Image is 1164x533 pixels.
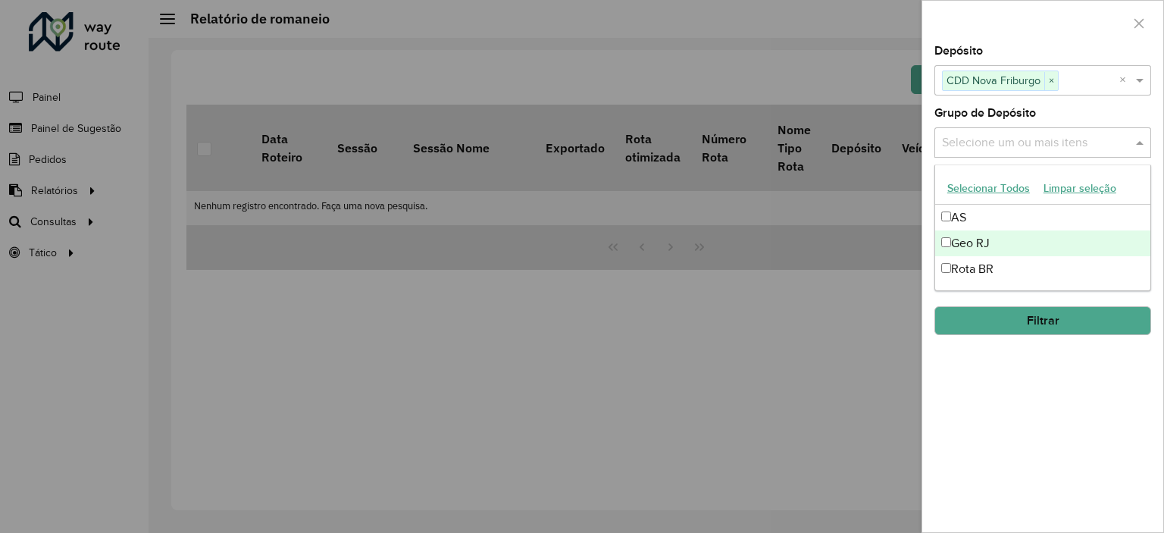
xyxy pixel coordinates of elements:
label: Grupo de Depósito [934,104,1036,122]
span: CDD Nova Friburgo [943,71,1044,89]
button: Filtrar [934,306,1151,335]
button: Selecionar Todos [940,177,1037,200]
div: AS [935,205,1150,230]
span: × [1044,72,1058,90]
button: Limpar seleção [1037,177,1123,200]
div: Geo RJ [935,230,1150,256]
label: Depósito [934,42,983,60]
span: Clear all [1119,71,1132,89]
ng-dropdown-panel: Options list [934,165,1151,291]
div: Rota BR [935,256,1150,282]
